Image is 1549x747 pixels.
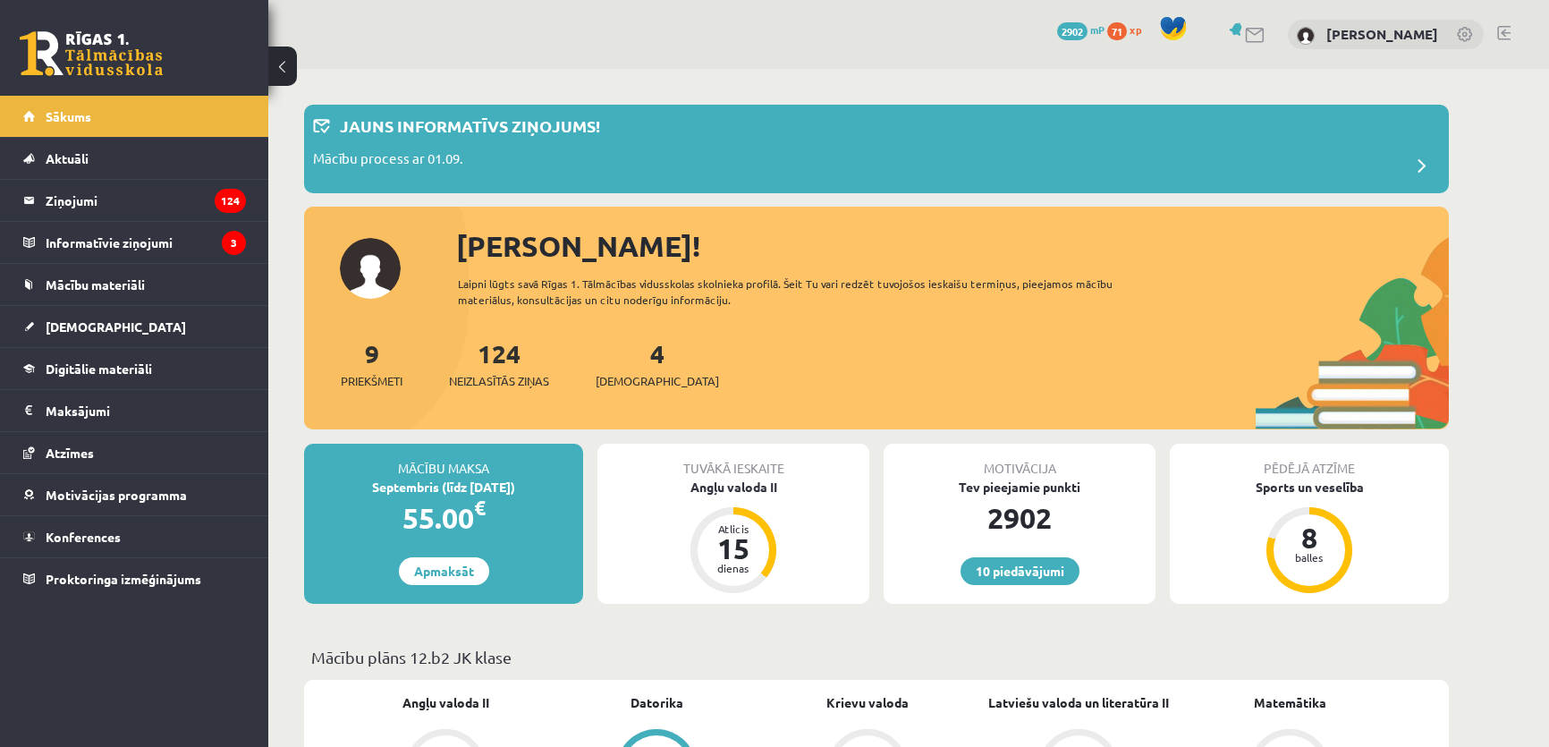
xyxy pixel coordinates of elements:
[884,478,1155,497] div: Tev pieejamie punkti
[304,478,583,497] div: Septembris (līdz [DATE])
[20,31,163,76] a: Rīgas 1. Tālmācības vidusskola
[597,478,869,497] div: Angļu valoda II
[456,225,1449,267] div: [PERSON_NAME]!
[1107,22,1150,37] a: 71 xp
[46,318,186,335] span: [DEMOGRAPHIC_DATA]
[596,337,719,390] a: 4[DEMOGRAPHIC_DATA]
[449,337,549,390] a: 124Neizlasītās ziņas
[313,114,1440,184] a: Jauns informatīvs ziņojums! Mācību process ar 01.09.
[46,276,145,293] span: Mācību materiāli
[399,557,489,585] a: Apmaksāt
[23,264,246,305] a: Mācību materiāli
[304,497,583,539] div: 55.00
[23,180,246,221] a: Ziņojumi124
[826,693,909,712] a: Krievu valoda
[46,222,246,263] legend: Informatīvie ziņojumi
[884,497,1155,539] div: 2902
[23,306,246,347] a: [DEMOGRAPHIC_DATA]
[458,276,1145,308] div: Laipni lūgts savā Rīgas 1. Tālmācības vidusskolas skolnieka profilā. Šeit Tu vari redzēt tuvojošo...
[46,108,91,124] span: Sākums
[596,372,719,390] span: [DEMOGRAPHIC_DATA]
[449,372,549,390] span: Neizlasītās ziņas
[311,645,1442,669] p: Mācību plāns 12.b2 JK klase
[215,189,246,213] i: 124
[961,557,1079,585] a: 10 piedāvājumi
[1254,693,1326,712] a: Matemātika
[46,571,201,587] span: Proktoringa izmēģinājums
[1282,523,1336,552] div: 8
[1282,552,1336,563] div: balles
[46,445,94,461] span: Atzīmes
[707,534,760,563] div: 15
[1170,478,1449,596] a: Sports un veselība 8 balles
[402,693,489,712] a: Angļu valoda II
[884,444,1155,478] div: Motivācija
[222,231,246,255] i: 3
[341,372,402,390] span: Priekšmeti
[340,114,600,138] p: Jauns informatīvs ziņojums!
[707,563,760,573] div: dienas
[1057,22,1105,37] a: 2902 mP
[23,96,246,137] a: Sākums
[1107,22,1127,40] span: 71
[341,337,402,390] a: 9Priekšmeti
[23,558,246,599] a: Proktoringa izmēģinājums
[23,390,246,431] a: Maksājumi
[597,444,869,478] div: Tuvākā ieskaite
[707,523,760,534] div: Atlicis
[46,361,152,377] span: Digitālie materiāli
[23,474,246,515] a: Motivācijas programma
[46,529,121,545] span: Konferences
[1170,444,1449,478] div: Pēdējā atzīme
[1297,27,1315,45] img: Eriks Meļņiks
[988,693,1169,712] a: Latviešu valoda un literatūra II
[474,495,486,521] span: €
[46,390,246,431] legend: Maksājumi
[23,432,246,473] a: Atzīmes
[597,478,869,596] a: Angļu valoda II Atlicis 15 dienas
[1326,25,1438,43] a: [PERSON_NAME]
[631,693,683,712] a: Datorika
[313,149,463,174] p: Mācību process ar 01.09.
[46,180,246,221] legend: Ziņojumi
[23,516,246,557] a: Konferences
[1090,22,1105,37] span: mP
[23,222,246,263] a: Informatīvie ziņojumi3
[1057,22,1088,40] span: 2902
[304,444,583,478] div: Mācību maksa
[23,348,246,389] a: Digitālie materiāli
[46,487,187,503] span: Motivācijas programma
[23,138,246,179] a: Aktuāli
[46,150,89,166] span: Aktuāli
[1130,22,1141,37] span: xp
[1170,478,1449,497] div: Sports un veselība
